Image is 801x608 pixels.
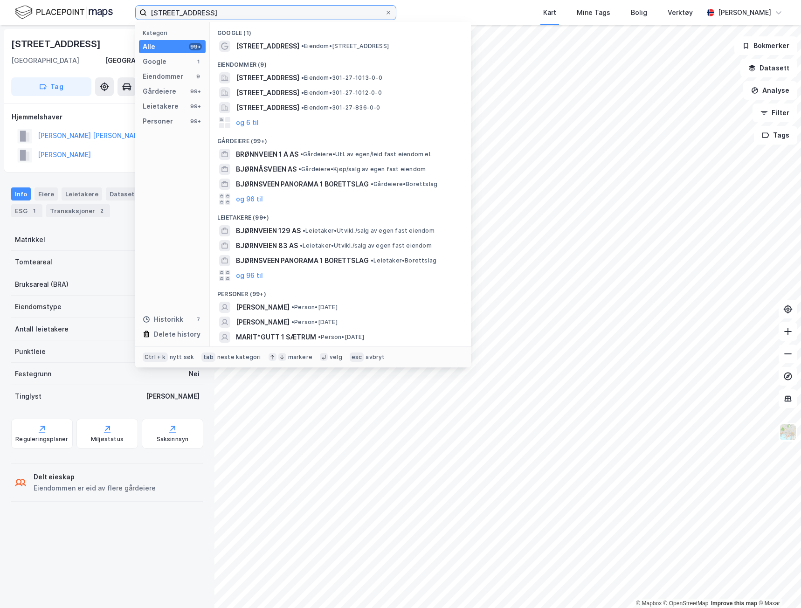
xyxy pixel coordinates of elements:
div: Tinglyst [15,391,41,402]
div: Leietakere (99+) [210,207,471,223]
div: Eiendommer [143,71,183,82]
div: Eiendomstype [15,301,62,312]
span: BRØNNVEIEN 1 A AS [236,149,298,160]
button: og 6 til [236,117,259,128]
div: Info [11,187,31,200]
span: [STREET_ADDRESS] [236,41,299,52]
div: 99+ [189,43,202,50]
div: [GEOGRAPHIC_DATA] [11,55,79,66]
div: Historikk [143,314,183,325]
span: Eiendom • 301-27-836-0-0 [301,104,380,111]
div: Google (1) [210,22,471,39]
div: 99+ [189,117,202,125]
span: Eiendom • 301-27-1013-0-0 [301,74,382,82]
span: • [301,74,304,81]
a: Mapbox [636,600,662,607]
span: Leietaker • Utvikl./salg av egen fast eiendom [303,227,435,235]
span: • [301,89,304,96]
span: • [318,333,321,340]
span: BJØRNVEIEN 83 AS [236,240,298,251]
span: • [303,227,305,234]
span: BJØRNVEIEN 129 AS [236,225,301,236]
div: Saksinnsyn [157,435,189,443]
button: Datasett [740,59,797,77]
span: [PERSON_NAME] [236,302,290,313]
span: • [371,180,373,187]
span: Gårdeiere • Borettslag [371,180,437,188]
span: Leietaker • Utvikl./salg av egen fast eiendom [300,242,432,249]
div: 9 [194,73,202,80]
div: Leietakere [143,101,179,112]
button: Bokmerker [734,36,797,55]
div: Nei [189,368,200,380]
img: logo.f888ab2527a4732fd821a326f86c7f29.svg [15,4,113,21]
div: 2 [97,206,106,215]
button: Filter [753,104,797,122]
span: Person • [DATE] [318,333,364,341]
div: Kart [543,7,556,18]
button: Tags [754,126,797,145]
button: Tag [11,77,91,96]
div: Datasett [106,187,141,200]
span: MARIT*GUTT 1 SÆTRUM [236,332,316,343]
div: Verktøy [668,7,693,18]
div: Hjemmelshaver [12,111,203,123]
div: Eiere [35,187,58,200]
input: Søk på adresse, matrikkel, gårdeiere, leietakere eller personer [147,6,385,20]
div: Kontrollprogram for chat [754,563,801,608]
div: Miljøstatus [91,435,124,443]
div: Leietakere [62,187,102,200]
a: OpenStreetMap [663,600,709,607]
div: Ctrl + k [143,352,168,362]
div: Google [143,56,166,67]
div: avbryt [366,353,385,361]
div: Alle [143,41,155,52]
div: markere [288,353,312,361]
div: Delete history [154,329,200,340]
span: • [301,104,304,111]
span: BJØRNSVEEN PANORAMA 1 BORETTSLAG [236,255,369,266]
div: [PERSON_NAME] [718,7,771,18]
span: • [371,257,373,264]
div: nytt søk [170,353,194,361]
span: • [291,304,294,311]
div: Punktleie [15,346,46,357]
div: neste kategori [217,353,261,361]
div: 1 [194,58,202,65]
span: • [300,151,303,158]
div: Reguleringsplaner [15,435,68,443]
div: Festegrunn [15,368,51,380]
div: 99+ [189,103,202,110]
div: [STREET_ADDRESS] [11,36,103,51]
span: [STREET_ADDRESS] [236,87,299,98]
span: [STREET_ADDRESS] [236,72,299,83]
div: 99+ [189,88,202,95]
div: Gårdeiere [143,86,176,97]
span: • [300,242,303,249]
div: [GEOGRAPHIC_DATA], 27/1012 [105,55,203,66]
div: 7 [194,316,202,323]
img: Z [779,423,797,441]
span: [PERSON_NAME] [236,317,290,328]
div: Personer [143,116,173,127]
div: 1 [29,206,39,215]
iframe: Chat Widget [754,563,801,608]
span: Eiendom • [STREET_ADDRESS] [301,42,389,50]
span: • [291,318,294,325]
span: BJØRNÅSVEIEN AS [236,164,297,175]
div: Bolig [631,7,647,18]
div: Matrikkel [15,234,45,245]
span: • [301,42,304,49]
span: [STREET_ADDRESS] [236,102,299,113]
div: Tomteareal [15,256,52,268]
span: Gårdeiere • Kjøp/salg av egen fast eiendom [298,166,426,173]
button: Analyse [743,81,797,100]
button: og 96 til [236,270,263,281]
div: ESG [11,204,42,217]
span: Leietaker • Borettslag [371,257,436,264]
div: Bruksareal (BRA) [15,279,69,290]
div: Kategori [143,29,206,36]
div: velg [330,353,342,361]
div: Gårdeiere (99+) [210,130,471,147]
div: tab [201,352,215,362]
